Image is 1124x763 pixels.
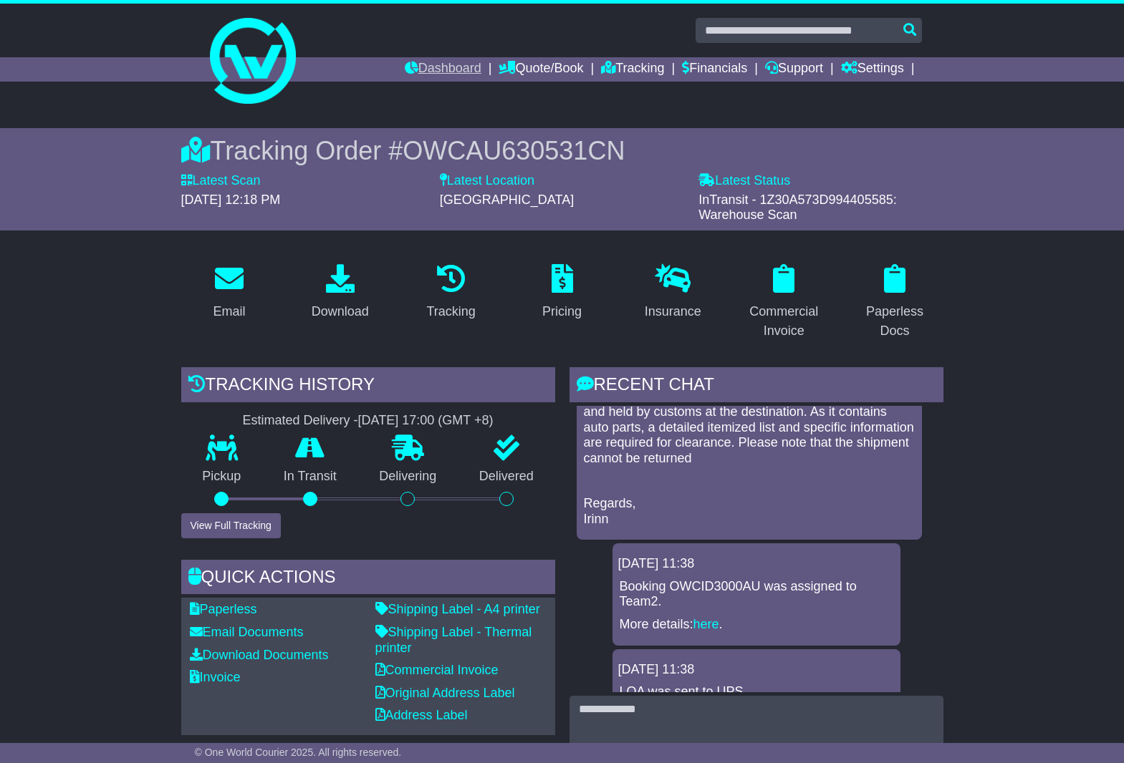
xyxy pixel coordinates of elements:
[375,708,468,722] a: Address Label
[181,173,261,189] label: Latest Scan
[542,302,582,321] div: Pricing
[358,413,494,429] div: [DATE] 17:00 (GMT +8)
[533,259,591,326] a: Pricing
[618,662,895,678] div: [DATE] 11:38
[181,135,943,166] div: Tracking Order #
[181,367,555,406] div: Tracking history
[693,617,719,631] a: here
[635,259,711,326] a: Insurance
[736,259,832,346] a: Commercial Invoice
[181,513,281,538] button: View Full Tracking
[698,173,790,189] label: Latest Status
[745,302,823,341] div: Commercial Invoice
[847,259,943,346] a: Paperless Docs
[302,259,378,326] a: Download
[375,663,499,677] a: Commercial Invoice
[375,686,515,700] a: Original Address Label
[698,193,897,223] span: InTransit - 1Z30A573D994405585: Warehouse Scan
[440,193,574,207] span: [GEOGRAPHIC_DATA]
[620,579,893,610] p: Booking OWCID3000AU was assigned to Team2.
[190,670,241,684] a: Invoice
[841,57,904,82] a: Settings
[375,625,532,655] a: Shipping Label - Thermal printer
[190,602,257,616] a: Paperless
[190,625,304,639] a: Email Documents
[426,302,475,321] div: Tracking
[312,302,369,321] div: Download
[499,57,583,82] a: Quote/Book
[584,496,915,527] p: Regards, Irinn
[620,684,893,700] p: LOA was sent to UPS.
[570,367,943,406] div: RECENT CHAT
[765,57,823,82] a: Support
[203,259,254,326] a: Email
[262,469,358,485] p: In Transit
[645,302,701,321] div: Insurance
[601,57,664,82] a: Tracking
[417,259,484,326] a: Tracking
[856,302,934,341] div: Paperless Docs
[195,747,402,758] span: © One World Courier 2025. All rights reserved.
[181,469,263,485] p: Pickup
[618,556,895,572] div: [DATE] 11:38
[181,560,555,598] div: Quick Actions
[213,302,245,321] div: Email
[375,602,540,616] a: Shipping Label - A4 printer
[358,469,458,485] p: Delivering
[190,648,329,662] a: Download Documents
[405,57,481,82] a: Dashboard
[181,193,281,207] span: [DATE] 12:18 PM
[620,617,893,633] p: More details: .
[403,136,625,165] span: OWCAU630531CN
[440,173,534,189] label: Latest Location
[181,413,555,429] div: Estimated Delivery -
[458,469,555,485] p: Delivered
[682,57,747,82] a: Financials
[584,389,915,467] p: UPS has informed us that this shipment was inspected and held by customs at the destination. As i...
